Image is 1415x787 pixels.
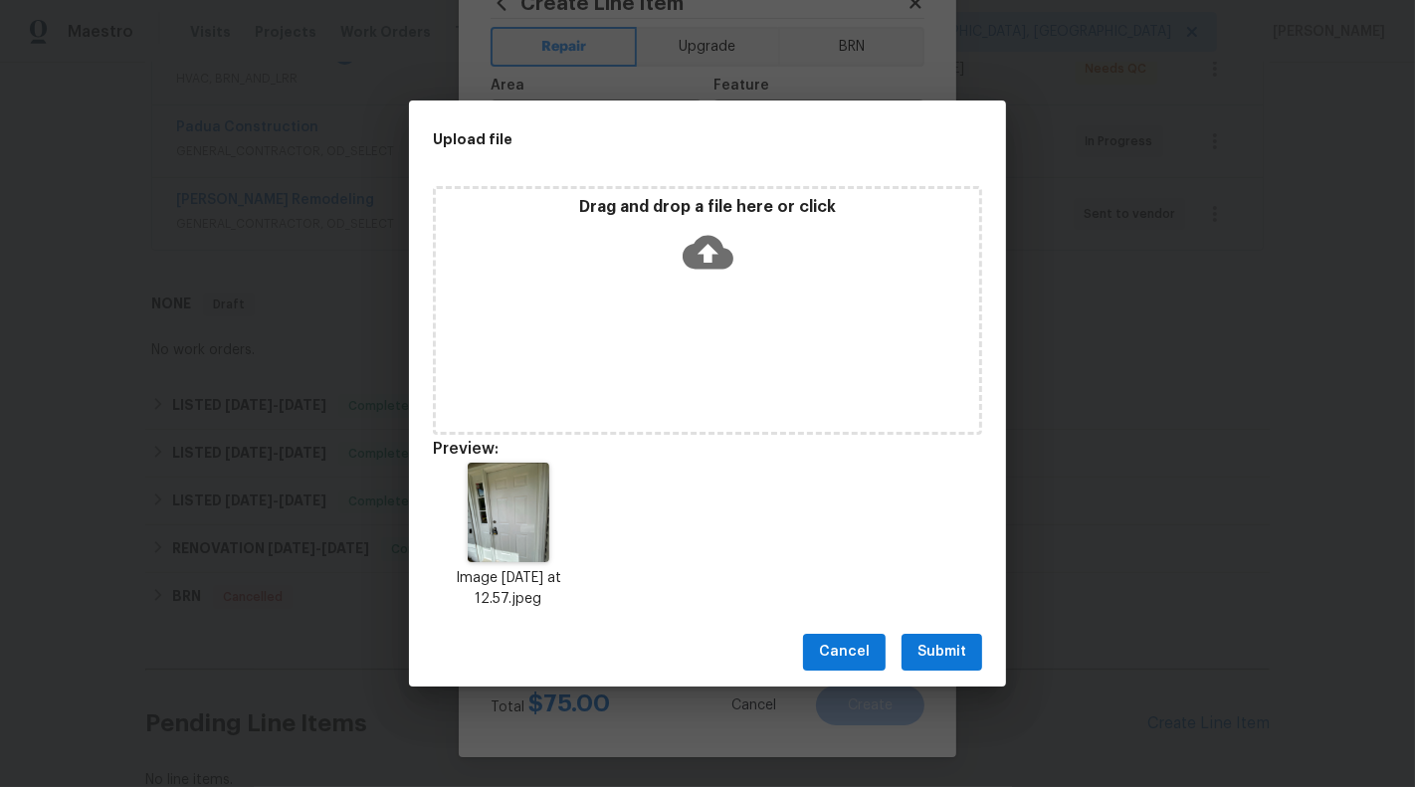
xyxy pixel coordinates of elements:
img: 2Q== [468,463,548,562]
span: Cancel [819,640,870,665]
p: Image [DATE] at 12.57.jpeg [433,568,584,610]
p: Drag and drop a file here or click [436,197,979,218]
button: Cancel [803,634,886,671]
h2: Upload file [433,128,893,150]
span: Submit [917,640,966,665]
button: Submit [902,634,982,671]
